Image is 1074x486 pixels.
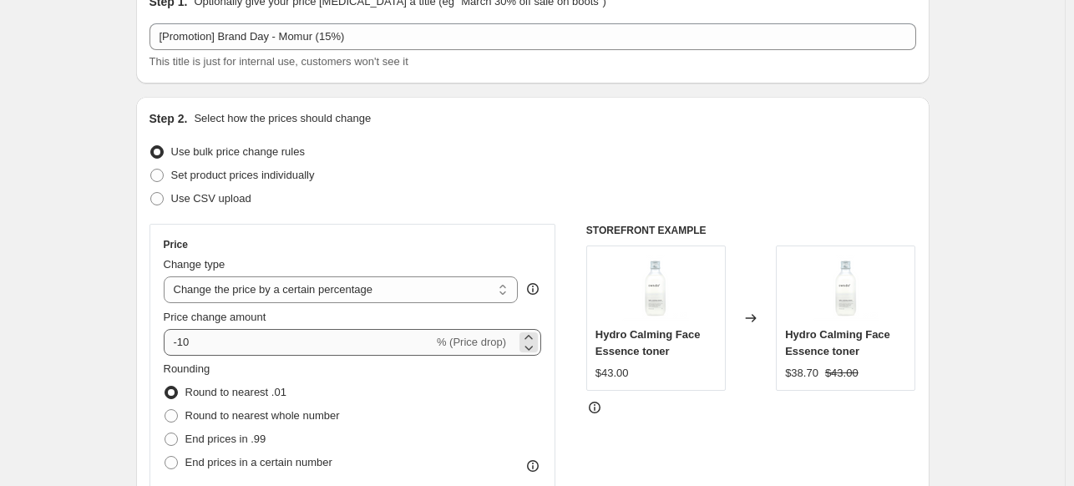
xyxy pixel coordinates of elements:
span: End prices in a certain number [185,456,332,468]
div: help [524,281,541,297]
span: Use CSV upload [171,192,251,205]
span: Rounding [164,362,210,375]
h6: STOREFRONT EXAMPLE [586,224,916,237]
span: Set product prices individually [171,169,315,181]
h2: Step 2. [149,110,188,127]
p: Select how the prices should change [194,110,371,127]
img: 43_80x.png [813,255,879,321]
input: 30% off holiday sale [149,23,916,50]
span: This title is just for internal use, customers won't see it [149,55,408,68]
div: $38.70 [785,365,818,382]
span: Round to nearest whole number [185,409,340,422]
span: Hydro Calming Face Essence toner [785,328,890,357]
span: Use bulk price change rules [171,145,305,158]
img: 43_80x.png [622,255,689,321]
span: Price change amount [164,311,266,323]
span: Hydro Calming Face Essence toner [595,328,701,357]
span: Round to nearest .01 [185,386,286,398]
span: Change type [164,258,225,271]
h3: Price [164,238,188,251]
span: End prices in .99 [185,433,266,445]
input: -15 [164,329,433,356]
div: $43.00 [595,365,629,382]
span: % (Price drop) [437,336,506,348]
strike: $43.00 [825,365,859,382]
